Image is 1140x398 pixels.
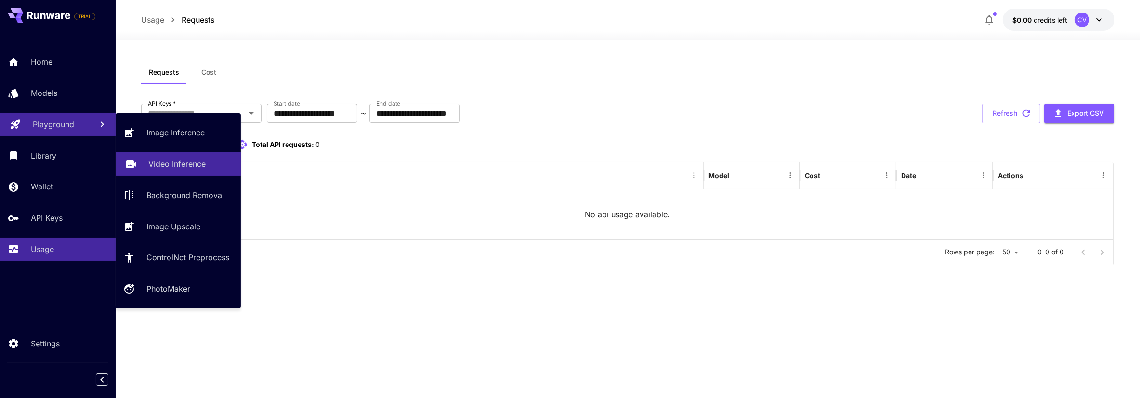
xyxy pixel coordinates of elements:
span: 0 [316,140,320,148]
p: Image Inference [146,127,205,138]
button: Menu [1097,169,1111,182]
label: End date [376,99,400,107]
div: Actions [998,172,1023,180]
button: Sort [821,169,835,182]
button: Collapse sidebar [96,373,108,386]
nav: breadcrumb [141,14,214,26]
p: No api usage available. [585,209,670,220]
p: API Keys [31,212,63,224]
button: Export CSV [1044,104,1114,123]
span: Requests [149,68,179,77]
button: Menu [977,169,990,182]
button: Open [245,106,258,120]
p: Wallet [31,181,53,192]
button: Menu [880,169,893,182]
div: Collapse sidebar [103,371,116,388]
a: ControlNet Preprocess [116,246,241,269]
p: Requests [182,14,214,26]
div: Chat-Widget [1092,352,1140,398]
button: Refresh [982,104,1040,123]
div: Model [708,172,729,180]
button: Sort [917,169,930,182]
span: Total API requests: [252,140,314,148]
a: Image Inference [116,121,241,145]
div: Cost [805,172,820,180]
p: 0–0 of 0 [1037,247,1064,257]
div: 50 [998,245,1022,259]
a: Video Inference [116,152,241,176]
span: credits left [1034,16,1067,24]
span: TRIAL [75,13,95,20]
p: PhotoMaker [146,283,190,294]
p: Library [31,150,56,161]
span: Add your payment card to enable full platform functionality. [74,11,95,22]
div: CV [1075,13,1089,27]
button: Menu [784,169,797,182]
p: Playground [33,119,74,130]
p: ControlNet Preprocess [146,252,229,263]
a: Image Upscale [116,214,241,238]
p: Video Inference [148,158,206,170]
button: $0.00 [1003,9,1114,31]
p: Models [31,87,57,99]
span: Cost [201,68,216,77]
label: Start date [274,99,300,107]
p: Usage [141,14,164,26]
a: Background Removal [116,184,241,207]
div: $0.00 [1012,15,1067,25]
a: PhotoMaker [116,277,241,301]
span: $0.00 [1012,16,1034,24]
p: Home [31,56,52,67]
p: Background Removal [146,189,224,201]
label: API Keys [148,99,176,107]
p: Rows per page: [945,247,995,257]
button: Menu [687,169,701,182]
p: ~ [361,107,366,119]
div: Date [901,172,916,180]
p: Image Upscale [146,221,200,232]
button: Sort [730,169,744,182]
iframe: Chat Widget [1092,352,1140,398]
p: Settings [31,338,60,349]
p: Usage [31,243,54,255]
